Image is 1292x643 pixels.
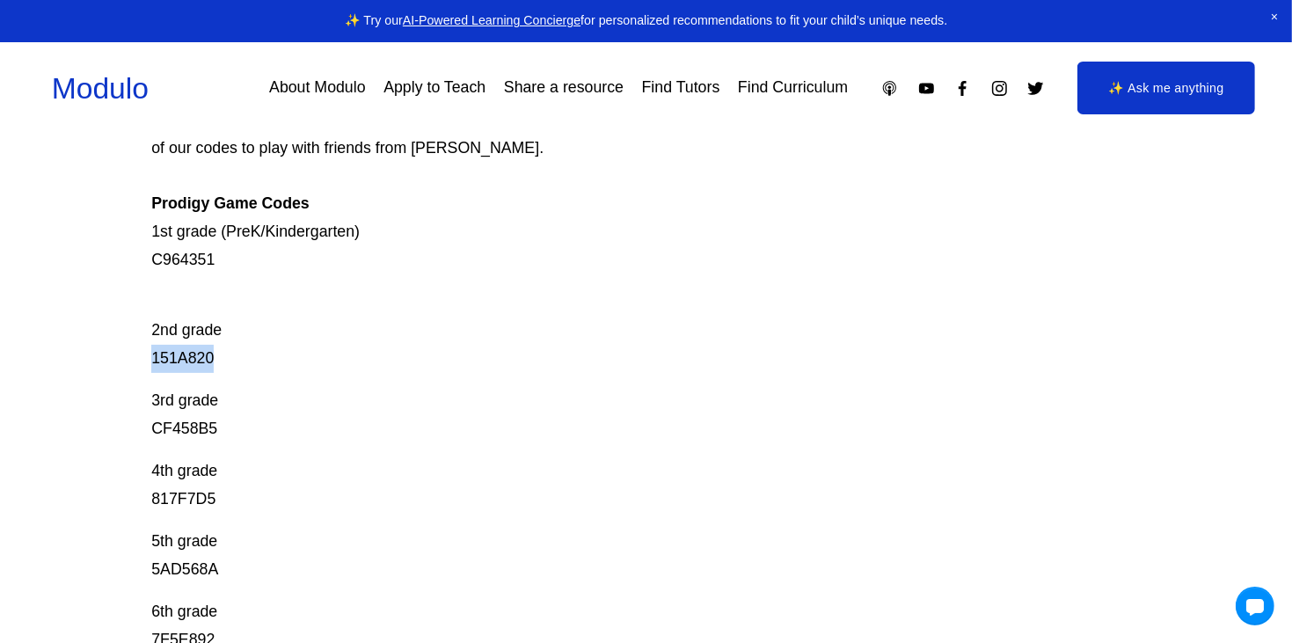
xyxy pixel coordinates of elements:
a: Share a resource [504,72,624,104]
strong: Prodigy Game Codes [151,194,310,212]
p: 3rd grade CF458B5 [151,387,1040,443]
a: Twitter [1026,79,1045,98]
a: Instagram [990,79,1009,98]
a: ✨ Ask me anything [1077,62,1255,114]
a: About Modulo [269,72,366,104]
a: Modulo [52,72,149,105]
p: 2nd grade 151A820 [151,289,1040,373]
p: Prodigy is our go-to mastery- based tool to give kids lots of fun, engaging math problems while e... [151,22,1040,275]
p: 5th grade 5AD568A [151,528,1040,584]
a: Apply to Teach [383,72,485,104]
a: Find Curriculum [738,72,848,104]
a: AI-Powered Learning Concierge [403,13,580,27]
a: Facebook [953,79,972,98]
a: Apple Podcasts [880,79,899,98]
p: 4th grade 817F7D5 [151,457,1040,514]
a: Find Tutors [642,72,720,104]
a: YouTube [917,79,936,98]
